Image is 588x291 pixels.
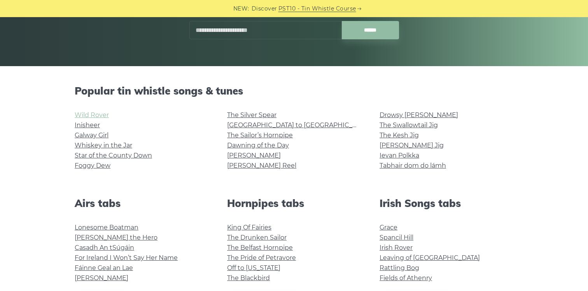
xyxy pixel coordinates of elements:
[227,244,293,251] a: The Belfast Hornpipe
[380,224,397,231] a: Grace
[380,254,480,261] a: Leaving of [GEOGRAPHIC_DATA]
[278,4,356,13] a: PST10 - Tin Whistle Course
[380,111,458,119] a: Drowsy [PERSON_NAME]
[380,244,413,251] a: Irish Rover
[75,224,138,231] a: Lonesome Boatman
[227,264,280,272] a: Off to [US_STATE]
[227,152,281,159] a: [PERSON_NAME]
[227,274,270,282] a: The Blackbird
[75,234,157,241] a: [PERSON_NAME] the Hero
[75,274,128,282] a: [PERSON_NAME]
[380,142,444,149] a: [PERSON_NAME] Jig
[380,162,446,169] a: Tabhair dom do lámh
[75,244,134,251] a: Casadh An tSúgáin
[227,197,361,209] h2: Hornpipes tabs
[75,111,109,119] a: Wild Rover
[380,131,419,139] a: The Kesh Jig
[227,254,296,261] a: The Pride of Petravore
[75,121,100,129] a: Inisheer
[75,162,110,169] a: Foggy Dew
[75,254,178,261] a: For Ireland I Won’t Say Her Name
[75,152,152,159] a: Star of the County Down
[380,274,432,282] a: Fields of Athenry
[75,142,132,149] a: Whiskey in the Jar
[380,197,513,209] h2: Irish Songs tabs
[252,4,277,13] span: Discover
[227,224,271,231] a: King Of Fairies
[75,131,108,139] a: Galway Girl
[380,121,438,129] a: The Swallowtail Jig
[380,264,419,272] a: Rattling Bog
[227,131,293,139] a: The Sailor’s Hornpipe
[380,152,419,159] a: Ievan Polkka
[227,142,289,149] a: Dawning of the Day
[227,111,276,119] a: The Silver Spear
[233,4,249,13] span: NEW:
[227,162,296,169] a: [PERSON_NAME] Reel
[75,197,208,209] h2: Airs tabs
[227,234,287,241] a: The Drunken Sailor
[75,85,513,97] h2: Popular tin whistle songs & tunes
[75,264,133,272] a: Fáinne Geal an Lae
[380,234,413,241] a: Spancil Hill
[227,121,371,129] a: [GEOGRAPHIC_DATA] to [GEOGRAPHIC_DATA]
